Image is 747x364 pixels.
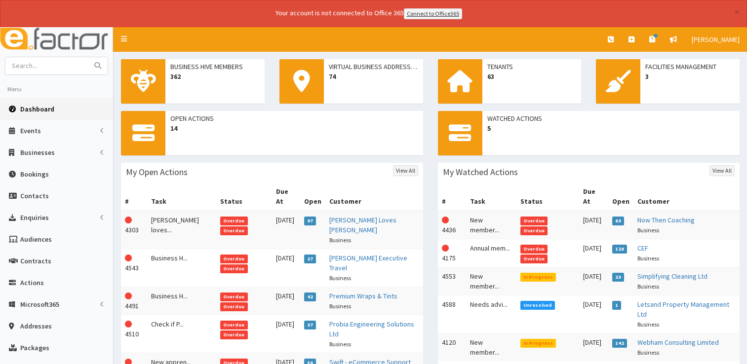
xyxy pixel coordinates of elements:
[20,126,41,135] span: Events
[220,302,248,311] span: Overdue
[121,182,147,211] th: #
[20,322,52,330] span: Addresses
[300,182,325,211] th: Open
[125,292,132,299] i: This Action is overdue!
[637,272,708,281] a: Simplifying Cleaning Ltd
[438,211,466,239] td: 4436
[20,278,44,287] span: Actions
[304,217,316,225] span: 97
[438,239,466,267] td: 4175
[170,123,418,133] span: 14
[442,217,449,223] i: This Action is overdue!
[520,301,555,310] span: Unresolved
[147,182,216,211] th: Task
[329,340,351,348] small: Business
[80,8,658,19] div: Your account is not connected to Office 365
[487,72,577,81] span: 63
[220,226,248,235] span: Overdue
[220,321,248,329] span: Overdue
[442,245,449,252] i: This Action is overdue!
[125,255,132,261] i: This Action is overdue!
[579,239,608,267] td: [DATE]
[645,62,735,72] span: Facilities Management
[579,182,608,211] th: Due At
[443,168,518,177] h3: My Watched Actions
[220,330,248,339] span: Overdue
[220,217,248,225] span: Overdue
[393,165,418,176] a: View All
[438,333,466,361] td: 4120
[121,211,147,249] td: 4303
[466,333,516,361] td: New member...
[170,62,260,72] span: Business Hive Members
[272,315,300,353] td: [DATE]
[20,213,49,222] span: Enquiries
[637,226,659,234] small: Business
[20,300,59,309] span: Microsoft365
[329,62,418,72] span: Virtual Business Addresses
[520,217,548,225] span: Overdue
[20,191,49,200] span: Contacts
[147,211,216,249] td: [PERSON_NAME] loves...
[20,148,55,157] span: Businesses
[20,170,49,179] span: Bookings
[20,105,54,113] span: Dashboard
[612,273,625,282] span: 23
[579,211,608,239] td: [DATE]
[304,255,316,263] span: 27
[438,295,466,333] td: 4588
[20,235,52,244] span: Audiences
[170,113,418,123] span: Open Actions
[684,27,747,52] a: [PERSON_NAME]
[612,339,628,348] span: 142
[121,315,147,353] td: 4510
[304,292,316,301] span: 42
[579,333,608,361] td: [DATE]
[520,255,548,263] span: Overdue
[329,72,418,81] span: 74
[637,244,648,253] a: CEF
[466,267,516,295] td: New member...
[325,182,423,211] th: Customer
[329,236,351,244] small: Business
[329,320,414,338] a: Probia Engineering Solutions Ltd
[304,321,316,329] span: 37
[487,62,577,72] span: Tenants
[637,300,729,319] a: Letsand Property Management Ltd
[645,72,735,81] span: 3
[438,182,466,211] th: #
[520,273,556,282] span: In Progress
[516,182,579,211] th: Status
[220,292,248,301] span: Overdue
[147,287,216,315] td: Business H...
[633,182,740,211] th: Customer
[404,8,462,19] a: Connect to Office365
[20,256,51,265] span: Contracts
[637,338,719,347] a: Webham Consulting Limited
[466,295,516,333] td: Needs advi...
[20,343,49,352] span: Packages
[5,57,88,74] input: Search...
[216,182,272,211] th: Status
[147,249,216,287] td: Business H...
[329,216,396,234] a: [PERSON_NAME] Loves [PERSON_NAME]
[147,315,216,353] td: Check if P...
[612,301,622,310] span: 1
[520,245,548,254] span: Overdue
[466,239,516,267] td: Annual mem...
[520,339,556,348] span: In Progress
[170,72,260,81] span: 362
[121,249,147,287] td: 4543
[329,254,407,272] a: [PERSON_NAME] Executive Travel
[125,217,132,223] i: This Action is overdue!
[692,35,740,44] span: [PERSON_NAME]
[520,226,548,235] span: Overdue
[612,245,628,254] span: 128
[438,267,466,295] td: 4553
[637,283,659,290] small: Business
[121,287,147,315] td: 4491
[579,267,608,295] td: [DATE]
[329,302,351,310] small: Business
[637,216,695,224] a: Now Then Coaching
[487,113,735,123] span: Watched Actions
